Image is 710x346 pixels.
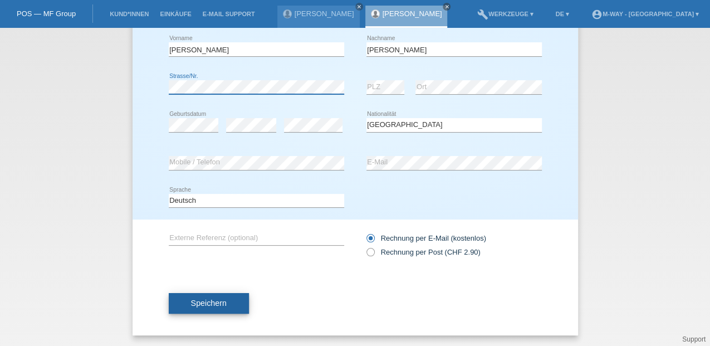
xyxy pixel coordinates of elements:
[356,4,362,9] i: close
[591,9,603,20] i: account_circle
[169,293,249,314] button: Speichern
[191,299,227,308] span: Speichern
[550,11,575,17] a: DE ▾
[355,3,363,11] a: close
[586,11,704,17] a: account_circlem-way - [GEOGRAPHIC_DATA] ▾
[104,11,154,17] a: Kund*innen
[383,9,442,18] a: [PERSON_NAME]
[366,234,374,248] input: Rechnung per E-Mail (kostenlos)
[477,9,488,20] i: build
[366,248,481,256] label: Rechnung per Post (CHF 2.90)
[472,11,539,17] a: buildWerkzeuge ▾
[366,234,486,242] label: Rechnung per E-Mail (kostenlos)
[197,11,261,17] a: E-Mail Support
[295,9,354,18] a: [PERSON_NAME]
[444,4,449,9] i: close
[366,248,374,262] input: Rechnung per Post (CHF 2.90)
[17,9,76,18] a: POS — MF Group
[682,335,706,343] a: Support
[443,3,451,11] a: close
[154,11,197,17] a: Einkäufe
